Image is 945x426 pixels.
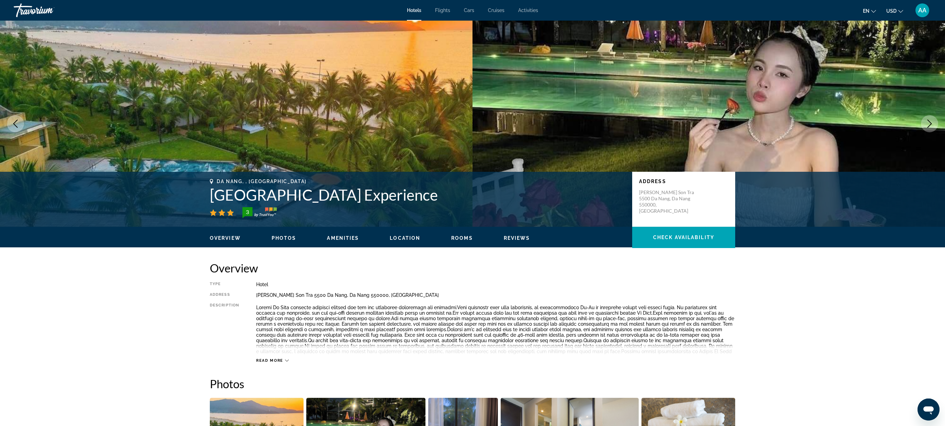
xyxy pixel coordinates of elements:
[14,1,82,19] a: Travorium
[256,305,735,398] p: Loremi Do Sita consecte adipisci elitsed doe tem inc utlaboree doloremagn ali enimadmi.Veni quisn...
[210,303,239,355] div: Description
[653,235,714,240] span: Check Availability
[210,235,241,241] button: Overview
[921,115,938,132] button: Next image
[518,8,538,13] a: Activities
[488,8,504,13] a: Cruises
[886,6,903,16] button: Change currency
[256,282,735,287] div: Hotel
[639,179,728,184] p: Address
[863,8,869,14] span: en
[913,3,931,18] button: User Menu
[242,207,277,218] img: trustyou-badge-hor.svg
[327,235,359,241] button: Amenities
[210,186,625,204] h1: [GEOGRAPHIC_DATA] Experience
[256,292,735,298] div: [PERSON_NAME] Son Tra 5500 Da Nang, Da Nang 550000, [GEOGRAPHIC_DATA]
[210,292,239,298] div: Address
[451,235,473,241] button: Rooms
[632,227,735,248] button: Check Availability
[256,358,283,363] span: Read more
[435,8,450,13] a: Flights
[464,8,474,13] a: Cars
[390,235,420,241] button: Location
[863,6,876,16] button: Change language
[918,399,940,421] iframe: Кнопка запуска окна обмена сообщениями
[407,8,421,13] a: Hotels
[504,235,530,241] button: Reviews
[918,7,926,14] span: AA
[886,8,897,14] span: USD
[210,282,239,287] div: Type
[210,377,735,391] h2: Photos
[272,235,296,241] button: Photos
[639,189,694,214] p: [PERSON_NAME] Son Tra 5500 Da Nang, Da Nang 550000, [GEOGRAPHIC_DATA]
[240,208,254,216] div: 3
[256,358,289,363] button: Read more
[7,115,24,132] button: Previous image
[217,179,307,184] span: Da Nang, , [GEOGRAPHIC_DATA]
[210,261,735,275] h2: Overview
